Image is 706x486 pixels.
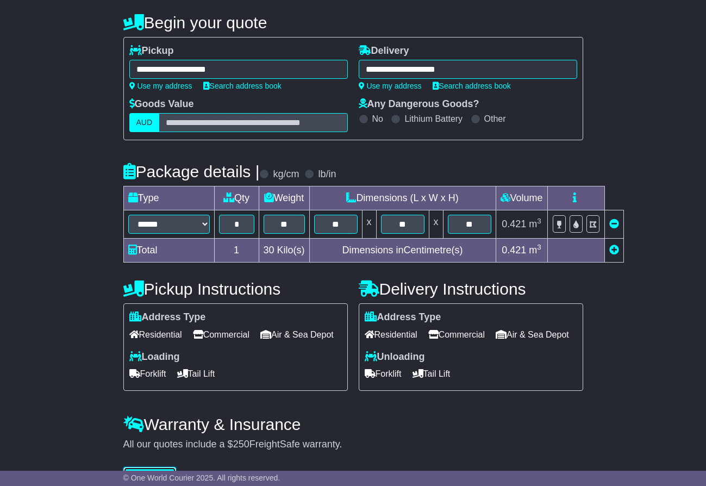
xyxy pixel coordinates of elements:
label: Goods Value [129,98,194,110]
label: Address Type [365,311,441,323]
span: Air & Sea Depot [260,326,334,343]
span: Commercial [428,326,485,343]
h4: Begin your quote [123,14,583,32]
h4: Warranty & Insurance [123,415,583,433]
label: Pickup [129,45,174,57]
a: Use my address [359,82,422,90]
sup: 3 [537,217,541,225]
span: Tail Lift [177,365,215,382]
td: Kilo(s) [259,239,309,263]
span: 0.421 [502,245,526,256]
span: 250 [233,439,249,450]
h4: Pickup Instructions [123,280,348,298]
td: Weight [259,186,309,210]
span: m [529,245,541,256]
label: Address Type [129,311,206,323]
label: Loading [129,351,180,363]
span: Residential [129,326,182,343]
button: Get Quotes [123,467,177,486]
a: Remove this item [609,219,619,229]
a: Add new item [609,245,619,256]
sup: 3 [537,243,541,251]
a: Search address book [433,82,511,90]
td: Type [123,186,214,210]
td: Total [123,239,214,263]
span: Residential [365,326,417,343]
h4: Delivery Instructions [359,280,583,298]
span: 30 [264,245,274,256]
td: Qty [214,186,259,210]
label: No [372,114,383,124]
td: Volume [496,186,547,210]
td: x [429,210,443,239]
label: Delivery [359,45,409,57]
span: 0.421 [502,219,526,229]
h4: Package details | [123,163,260,180]
span: m [529,219,541,229]
label: AUD [129,113,160,132]
label: kg/cm [273,169,299,180]
span: Forklift [365,365,402,382]
td: 1 [214,239,259,263]
span: © One World Courier 2025. All rights reserved. [123,473,280,482]
a: Use my address [129,82,192,90]
span: Commercial [193,326,249,343]
td: Dimensions in Centimetre(s) [309,239,496,263]
span: Tail Lift [413,365,451,382]
label: Unloading [365,351,425,363]
a: Search address book [203,82,282,90]
label: Any Dangerous Goods? [359,98,479,110]
td: Dimensions (L x W x H) [309,186,496,210]
td: x [362,210,376,239]
label: Lithium Battery [404,114,463,124]
div: All our quotes include a $ FreightSafe warranty. [123,439,583,451]
label: lb/in [318,169,336,180]
label: Other [484,114,506,124]
span: Forklift [129,365,166,382]
span: Air & Sea Depot [496,326,569,343]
